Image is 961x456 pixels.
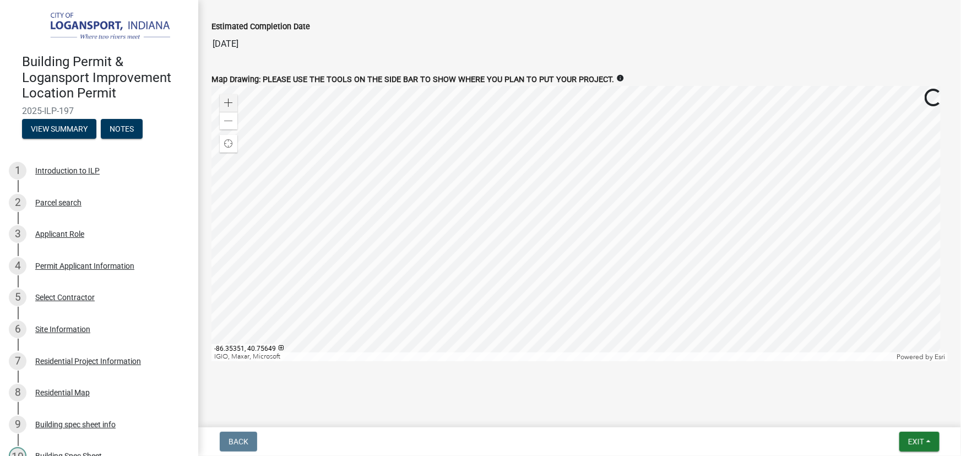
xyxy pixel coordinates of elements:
[211,23,310,31] label: Estimated Completion Date
[35,167,100,175] div: Introduction to ILP
[220,432,257,452] button: Back
[211,352,894,361] div: IGIO, Maxar, Microsoft
[35,357,141,365] div: Residential Project Information
[35,199,82,207] div: Parcel search
[9,194,26,211] div: 2
[616,74,624,82] i: info
[211,76,614,84] label: Map Drawing: PLEASE USE THE TOOLS ON THE SIDE BAR TO SHOW WHERE YOU PLAN TO PUT YOUR PROJECT.
[35,389,90,397] div: Residential Map
[22,119,96,139] button: View Summary
[9,416,26,433] div: 9
[9,225,26,243] div: 3
[908,437,924,446] span: Exit
[35,294,95,301] div: Select Contractor
[101,119,143,139] button: Notes
[35,230,84,238] div: Applicant Role
[220,112,237,129] div: Zoom out
[9,162,26,180] div: 1
[9,257,26,275] div: 4
[35,421,116,428] div: Building spec sheet info
[35,262,134,270] div: Permit Applicant Information
[894,352,948,361] div: Powered by
[22,12,181,42] img: City of Logansport, Indiana
[899,432,940,452] button: Exit
[22,125,96,134] wm-modal-confirm: Summary
[22,106,176,116] span: 2025-ILP-197
[229,437,248,446] span: Back
[9,352,26,370] div: 7
[101,125,143,134] wm-modal-confirm: Notes
[9,384,26,401] div: 8
[220,94,237,112] div: Zoom in
[35,325,90,333] div: Site Information
[9,289,26,306] div: 5
[22,54,189,101] h4: Building Permit & Logansport Improvement Location Permit
[9,321,26,338] div: 6
[220,135,237,153] div: Find my location
[935,353,945,361] a: Esri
